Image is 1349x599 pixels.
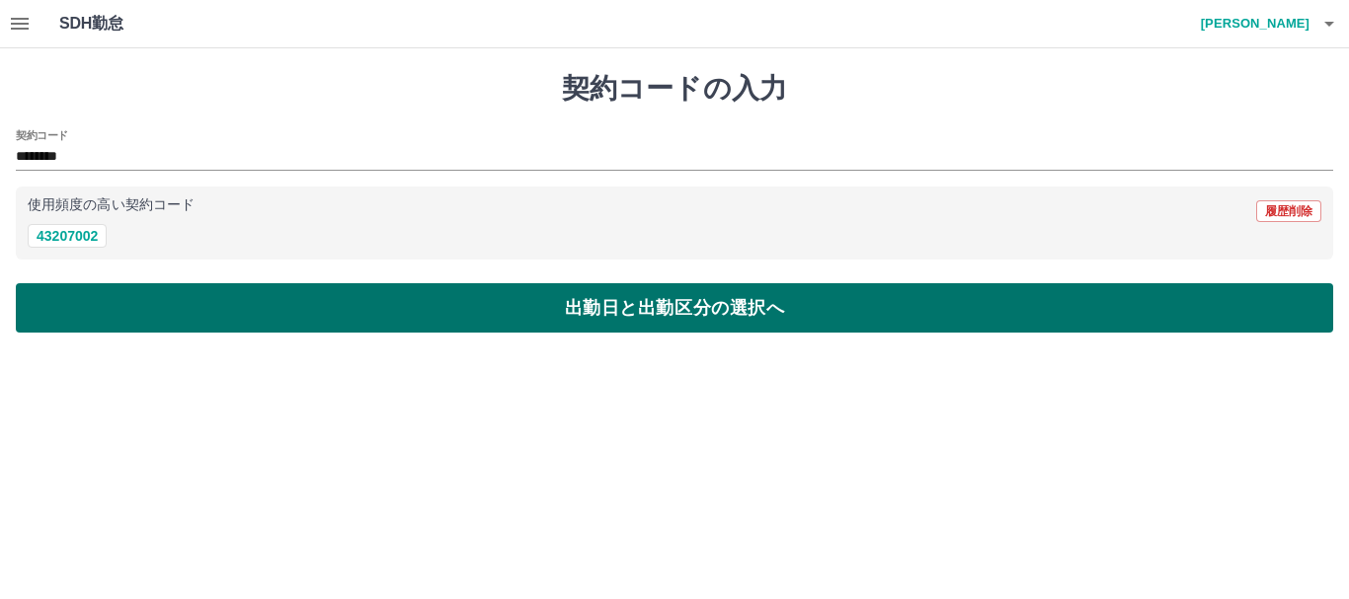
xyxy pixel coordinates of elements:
button: 出勤日と出勤区分の選択へ [16,283,1333,333]
p: 使用頻度の高い契約コード [28,198,195,212]
h2: 契約コード [16,127,68,143]
h1: 契約コードの入力 [16,72,1333,106]
button: 43207002 [28,224,107,248]
button: 履歴削除 [1256,200,1321,222]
